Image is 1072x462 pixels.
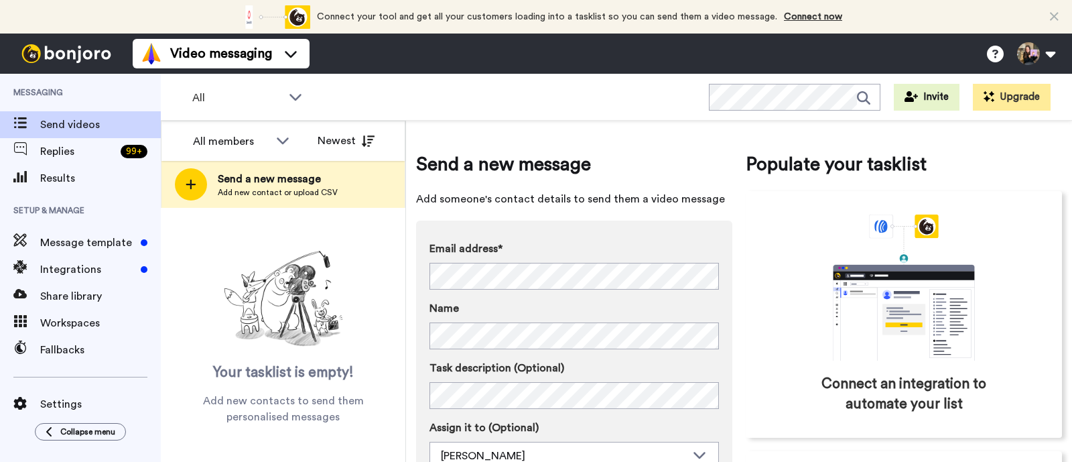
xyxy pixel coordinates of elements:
[216,245,350,353] img: ready-set-action.png
[40,396,161,412] span: Settings
[803,215,1004,361] div: animation
[746,151,1062,178] span: Populate your tasklist
[429,241,719,257] label: Email address*
[317,12,777,21] span: Connect your tool and get all your customers loading into a tasklist so you can send them a video...
[60,426,115,437] span: Collapse menu
[213,363,354,383] span: Your tasklist is empty!
[181,393,385,425] span: Add new contacts to send them personalised messages
[416,151,732,178] span: Send a new message
[308,127,385,154] button: Newest
[16,44,117,63] img: bj-logo-header-white.svg
[237,5,310,29] div: animation
[894,84,959,111] button: Invite
[803,374,1005,414] span: Connect an integration to automate your list
[429,420,719,436] label: Assign it to (Optional)
[40,288,161,304] span: Share library
[192,90,282,106] span: All
[35,423,126,441] button: Collapse menu
[218,171,338,187] span: Send a new message
[40,235,135,251] span: Message template
[416,191,732,207] span: Add someone's contact details to send them a video message
[40,170,161,186] span: Results
[40,315,161,331] span: Workspaces
[121,145,147,158] div: 99 +
[170,44,272,63] span: Video messaging
[429,300,459,316] span: Name
[973,84,1051,111] button: Upgrade
[784,12,842,21] a: Connect now
[141,43,162,64] img: vm-color.svg
[218,187,338,198] span: Add new contact or upload CSV
[40,342,161,358] span: Fallbacks
[429,360,719,376] label: Task description (Optional)
[40,143,115,160] span: Replies
[40,117,161,133] span: Send videos
[193,133,269,150] div: All members
[40,262,135,278] span: Integrations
